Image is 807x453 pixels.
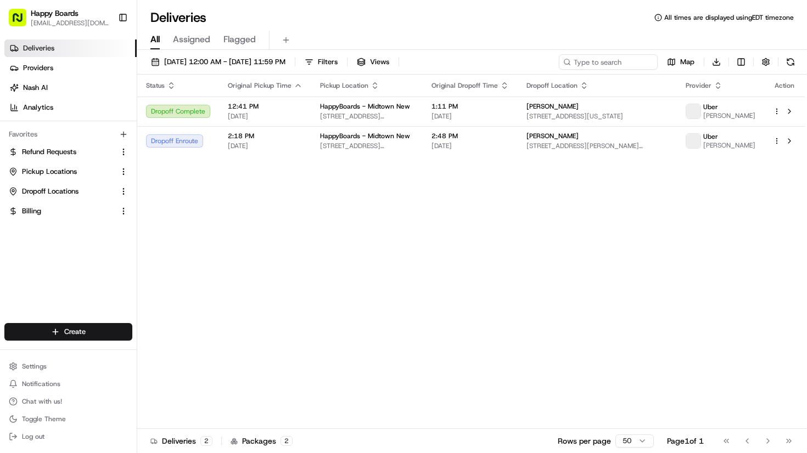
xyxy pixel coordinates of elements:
[431,141,509,150] span: [DATE]
[526,112,668,121] span: [STREET_ADDRESS][US_STATE]
[526,141,668,150] span: [STREET_ADDRESS][PERSON_NAME][US_STATE]
[4,126,132,143] div: Favorites
[662,54,699,70] button: Map
[22,206,41,216] span: Billing
[4,323,132,341] button: Create
[223,33,256,46] span: Flagged
[9,147,115,157] a: Refund Requests
[4,394,132,409] button: Chat with us!
[146,54,290,70] button: [DATE] 12:00 AM - [DATE] 11:59 PM
[23,83,48,93] span: Nash AI
[352,54,394,70] button: Views
[558,435,611,446] p: Rows per page
[64,327,86,337] span: Create
[431,81,498,90] span: Original Dropoff Time
[4,99,137,116] a: Analytics
[150,9,206,26] h1: Deliveries
[320,132,410,140] span: HappyBoards - Midtown New
[370,57,389,67] span: Views
[664,13,794,22] span: All times are displayed using EDT timezone
[431,112,509,121] span: [DATE]
[320,81,368,90] span: Pickup Location
[667,435,704,446] div: Page 1 of 1
[281,436,293,446] div: 2
[31,19,109,27] button: [EMAIL_ADDRESS][DOMAIN_NAME]
[703,111,755,120] span: [PERSON_NAME]
[23,43,54,53] span: Deliveries
[783,54,798,70] button: Refresh
[200,436,212,446] div: 2
[9,206,115,216] a: Billing
[228,141,302,150] span: [DATE]
[22,362,47,371] span: Settings
[22,432,44,441] span: Log out
[559,54,658,70] input: Type to search
[150,33,160,46] span: All
[431,102,509,111] span: 1:11 PM
[22,397,62,406] span: Chat with us!
[150,435,212,446] div: Deliveries
[526,102,579,111] span: [PERSON_NAME]
[9,186,115,196] a: Dropoff Locations
[703,103,718,111] span: Uber
[320,141,414,150] span: [STREET_ADDRESS][US_STATE]
[4,143,132,161] button: Refund Requests
[22,167,77,177] span: Pickup Locations
[4,4,114,31] button: Happy Boards[EMAIL_ADDRESS][DOMAIN_NAME]
[228,102,302,111] span: 12:41 PM
[146,81,165,90] span: Status
[164,57,285,67] span: [DATE] 12:00 AM - [DATE] 11:59 PM
[4,79,137,97] a: Nash AI
[4,183,132,200] button: Dropoff Locations
[23,103,53,112] span: Analytics
[4,429,132,444] button: Log out
[320,102,410,111] span: HappyBoards - Midtown New
[320,112,414,121] span: [STREET_ADDRESS][US_STATE]
[9,167,115,177] a: Pickup Locations
[318,57,338,67] span: Filters
[228,132,302,140] span: 2:18 PM
[231,435,293,446] div: Packages
[173,33,210,46] span: Assigned
[228,81,292,90] span: Original Pickup Time
[4,202,132,220] button: Billing
[22,186,79,196] span: Dropoff Locations
[22,147,76,157] span: Refund Requests
[4,59,137,77] a: Providers
[22,415,66,423] span: Toggle Theme
[526,81,578,90] span: Dropoff Location
[4,411,132,427] button: Toggle Theme
[4,376,132,392] button: Notifications
[4,359,132,374] button: Settings
[22,380,60,388] span: Notifications
[23,63,53,73] span: Providers
[4,163,132,180] button: Pickup Locations
[773,81,796,90] div: Action
[300,54,343,70] button: Filters
[4,39,137,57] a: Deliveries
[431,132,509,140] span: 2:48 PM
[526,132,579,140] span: [PERSON_NAME]
[686,81,711,90] span: Provider
[228,112,302,121] span: [DATE]
[680,57,694,67] span: Map
[31,8,79,19] button: Happy Boards
[703,141,755,150] span: [PERSON_NAME]
[703,132,718,141] span: Uber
